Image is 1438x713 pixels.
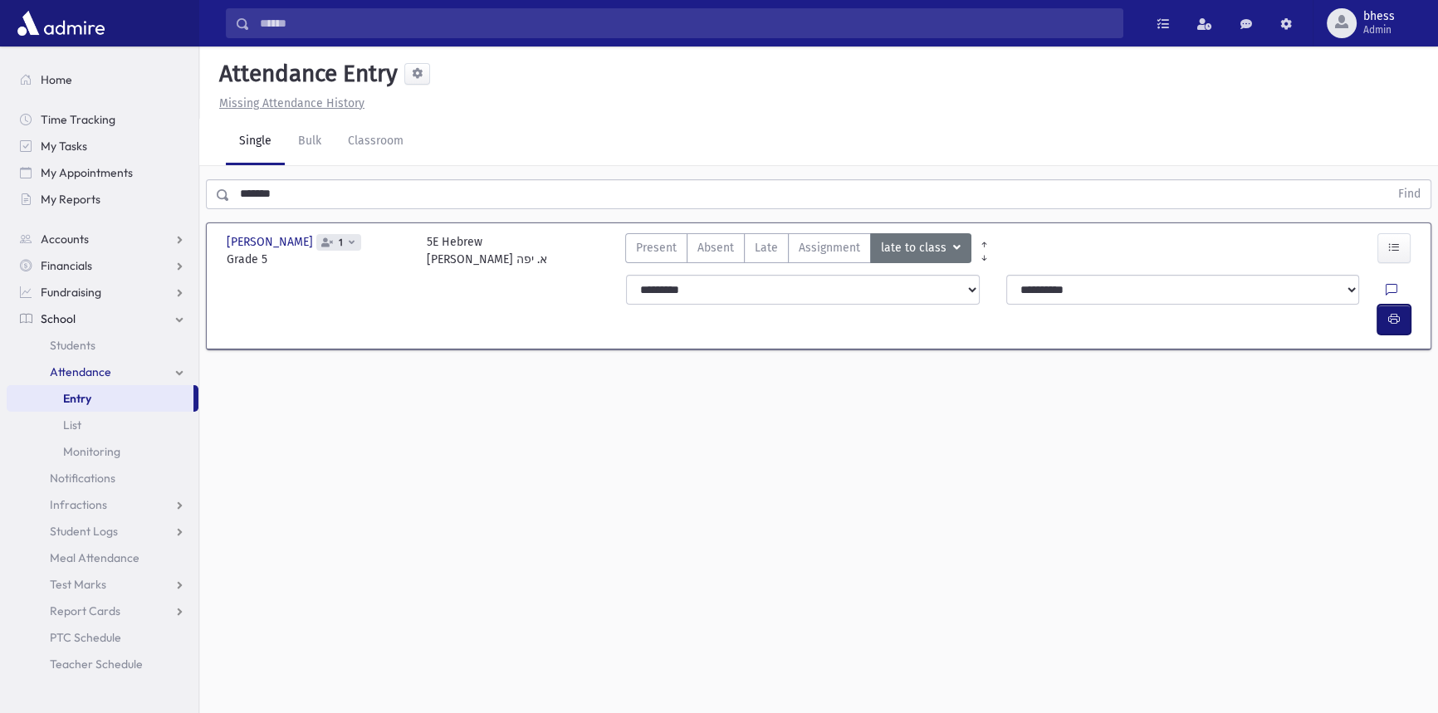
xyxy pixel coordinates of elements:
[335,119,417,165] a: Classroom
[7,412,198,438] a: List
[636,239,677,256] span: Present
[1363,23,1395,37] span: Admin
[50,364,111,379] span: Attendance
[41,258,92,273] span: Financials
[7,252,198,279] a: Financials
[1363,10,1395,23] span: bhess
[50,550,139,565] span: Meal Attendance
[50,524,118,539] span: Student Logs
[50,603,120,618] span: Report Cards
[41,285,101,300] span: Fundraising
[227,251,410,268] span: Grade 5
[226,119,285,165] a: Single
[7,226,198,252] a: Accounts
[7,66,198,93] a: Home
[7,133,198,159] a: My Tasks
[63,418,81,432] span: List
[213,60,398,88] h5: Attendance Entry
[7,159,198,186] a: My Appointments
[50,497,107,512] span: Infractions
[63,444,120,459] span: Monitoring
[7,279,198,305] a: Fundraising
[7,438,198,465] a: Monitoring
[7,651,198,677] a: Teacher Schedule
[7,385,193,412] a: Entry
[41,192,100,207] span: My Reports
[13,7,109,40] img: AdmirePro
[41,232,89,247] span: Accounts
[799,239,860,256] span: Assignment
[219,96,364,110] u: Missing Attendance History
[50,630,121,645] span: PTC Schedule
[7,465,198,491] a: Notifications
[7,491,198,518] a: Infractions
[50,471,115,486] span: Notifications
[41,311,76,326] span: School
[7,332,198,359] a: Students
[50,577,106,592] span: Test Marks
[7,571,198,598] a: Test Marks
[625,233,971,268] div: AttTypes
[7,518,198,545] a: Student Logs
[7,624,198,651] a: PTC Schedule
[7,305,198,332] a: School
[427,233,547,268] div: 5E Hebrew [PERSON_NAME] א. יפה
[50,657,143,671] span: Teacher Schedule
[213,96,364,110] a: Missing Attendance History
[285,119,335,165] a: Bulk
[7,186,198,212] a: My Reports
[63,391,91,406] span: Entry
[41,112,115,127] span: Time Tracking
[755,239,778,256] span: Late
[41,72,72,87] span: Home
[881,239,950,257] span: late to class
[7,545,198,571] a: Meal Attendance
[41,139,87,154] span: My Tasks
[1388,180,1431,208] button: Find
[870,233,971,263] button: late to class
[50,338,95,353] span: Students
[227,233,316,251] span: [PERSON_NAME]
[7,359,198,385] a: Attendance
[335,237,346,248] span: 1
[697,239,734,256] span: Absent
[41,165,133,180] span: My Appointments
[250,8,1123,38] input: Search
[7,598,198,624] a: Report Cards
[7,106,198,133] a: Time Tracking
